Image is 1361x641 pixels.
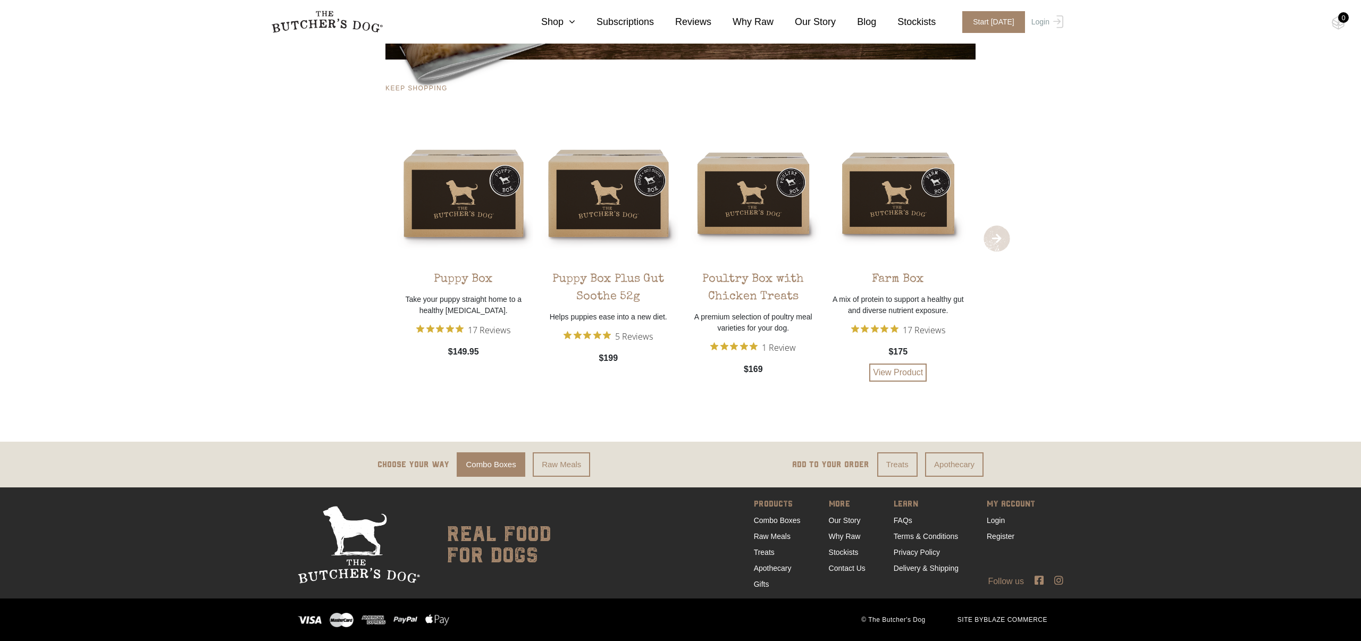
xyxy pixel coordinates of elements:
[984,225,1010,252] span: Next
[684,311,824,334] p: A premium selection of poultry meal varieties for your dog.
[575,15,654,29] a: Subscriptions
[877,452,918,477] a: Treats
[952,11,1029,33] a: Start [DATE]
[385,85,976,91] h4: KEEP SHOPPING
[829,516,861,525] a: Our Story
[520,15,575,29] a: Shop
[711,15,774,29] a: Why Raw
[894,564,959,572] a: Delivery & Shipping
[987,532,1014,541] a: Register
[436,506,551,584] div: real food for dogs
[869,364,927,382] a: View Product
[539,263,678,306] div: Puppy Box Plus Gut Soothe 52g
[836,15,876,29] a: Blog
[987,516,1005,525] a: Login
[615,328,653,344] span: 5 Reviews
[377,458,449,471] p: Choose your way
[684,123,824,263] img: TBC_Poultry_Combo-Box.png
[754,548,775,556] a: Treats
[942,615,1063,625] span: SITE BY
[468,322,510,338] span: 17 Reviews
[448,345,479,358] span: $149.95
[876,15,936,29] a: Stockists
[599,352,618,365] span: $199
[550,311,667,323] p: Helps puppies ease into a new diet.
[845,615,941,625] span: © The Butcher's Dog
[1332,16,1345,30] img: TBD_Cart-Empty.png
[255,575,1106,588] div: Follow us
[829,532,861,541] a: Why Raw
[539,123,678,263] img: TBC_PuppyGut-Sooth_Combo-Box-1.png
[754,532,791,541] a: Raw Meals
[828,123,968,263] img: TBC_Farm-Box.png
[762,339,796,355] span: 1 Review
[925,452,984,477] a: Apothecary
[1338,12,1349,23] div: 0
[888,345,908,358] span: $175
[684,263,824,306] div: Poultry Box with Chicken Treats
[984,616,1047,623] a: BLAZE COMMERCE
[851,322,945,338] button: Rated 4.9 out of 5 stars from 17 reviews. Jump to reviews.
[829,564,866,572] a: Contact Us
[754,580,769,588] a: Gifts
[894,532,958,541] a: Terms & Conditions
[894,548,940,556] a: Privacy Policy
[754,564,792,572] a: Apothecary
[872,263,924,289] div: Farm Box
[829,548,859,556] a: Stockists
[828,294,968,316] p: A mix of protein to support a healthy gut and diverse nutrient exposure.
[457,452,525,477] a: Combo Boxes
[987,497,1035,512] span: MY ACCOUNT
[903,322,945,338] span: 17 Reviews
[754,497,801,512] span: PRODUCTS
[894,497,959,512] span: LEARN
[894,516,912,525] a: FAQs
[416,322,510,338] button: Rated 5 out of 5 stars from 17 reviews. Jump to reviews.
[533,452,590,477] a: Raw Meals
[394,123,534,263] img: TBC_Puppy_Combo-Box-1.png
[710,339,796,355] button: Rated 5 out of 5 stars from 1 reviews. Jump to reviews.
[654,15,711,29] a: Reviews
[564,328,653,344] button: Rated 4.8 out of 5 stars from 5 reviews. Jump to reviews.
[754,516,801,525] a: Combo Boxes
[351,225,377,252] span: Previous
[1029,11,1063,33] a: Login
[434,263,493,289] div: Puppy Box
[792,458,869,471] p: ADD TO YOUR ORDER
[744,363,763,376] span: $169
[774,15,836,29] a: Our Story
[829,497,866,512] span: MORE
[394,294,534,316] p: Take your puppy straight home to a healthy [MEDICAL_DATA].
[962,11,1025,33] span: Start [DATE]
